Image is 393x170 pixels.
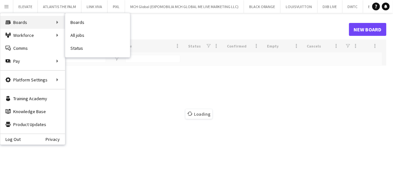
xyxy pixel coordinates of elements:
[46,137,65,142] a: Privacy
[0,42,65,55] a: Comms
[244,0,281,13] button: BLACK ORANGE
[0,73,65,86] div: Platform Settings
[125,0,244,13] button: MCH Global (EXPOMOBILIA MCH GLOBAL ME LIVE MARKETING LLC)
[0,55,65,68] div: Pay
[11,25,349,34] h1: Boards
[0,118,65,131] a: Product Updates
[281,0,318,13] button: LOUIS VUITTON
[343,0,363,13] button: DWTC
[81,0,108,13] button: LINK VIVA
[318,0,343,13] button: DXB LIVE
[65,16,130,29] a: Boards
[65,29,130,42] a: All jobs
[13,0,38,13] button: ELEVATE
[349,23,387,36] a: New Board
[0,137,21,142] a: Log Out
[0,16,65,29] div: Boards
[0,29,65,42] div: Workforce
[65,42,130,55] a: Status
[0,105,65,118] a: Knowledge Base
[0,92,65,105] a: Training Academy
[186,109,212,119] span: Loading
[38,0,81,13] button: ATLANTIS THE PALM
[108,0,125,13] button: PIXL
